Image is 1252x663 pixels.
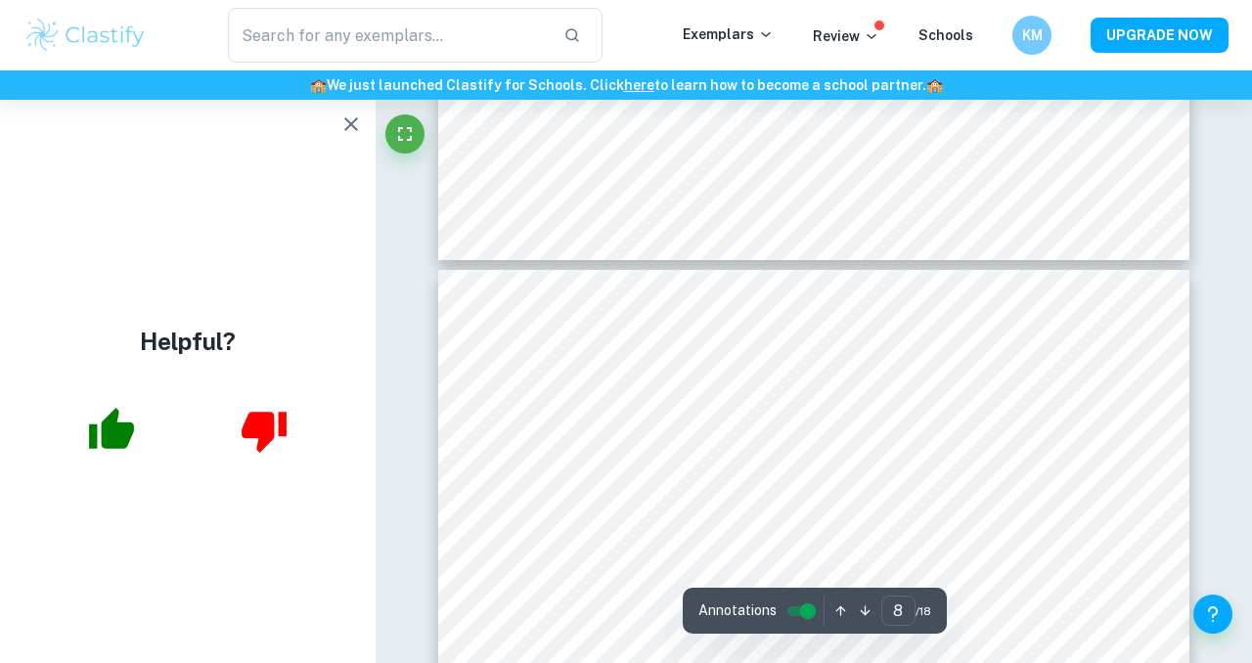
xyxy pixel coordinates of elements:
h4: Helpful? [140,324,236,359]
input: Search for any exemplars... [228,8,548,63]
p: Review [813,25,879,47]
a: Schools [918,27,973,43]
p: Exemplars [683,23,774,45]
span: / 18 [916,602,931,620]
span: Annotations [698,600,777,621]
button: Fullscreen [385,114,425,154]
button: KM [1012,16,1051,55]
h6: KM [1021,24,1044,46]
span: 🏫 [926,77,943,93]
button: Help and Feedback [1193,595,1232,634]
img: Clastify logo [23,16,148,55]
h6: We just launched Clastify for Schools. Click to learn how to become a school partner. [4,74,1248,96]
span: 🏫 [310,77,327,93]
a: here [624,77,654,93]
button: UPGRADE NOW [1091,18,1229,53]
